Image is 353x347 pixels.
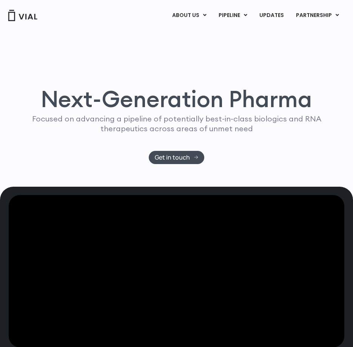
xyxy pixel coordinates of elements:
[155,155,190,160] span: Get in touch
[25,114,329,134] p: Focused on advancing a pipeline of potentially best-in-class biologics and RNA therapeutics acros...
[15,88,338,110] h1: Next-Generation Pharma
[213,9,253,22] a: PIPELINEMenu Toggle
[166,9,212,22] a: ABOUT USMenu Toggle
[149,151,204,164] a: Get in touch
[290,9,345,22] a: PARTNERSHIPMenu Toggle
[8,10,38,21] img: Vial Logo
[253,9,290,22] a: UPDATES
